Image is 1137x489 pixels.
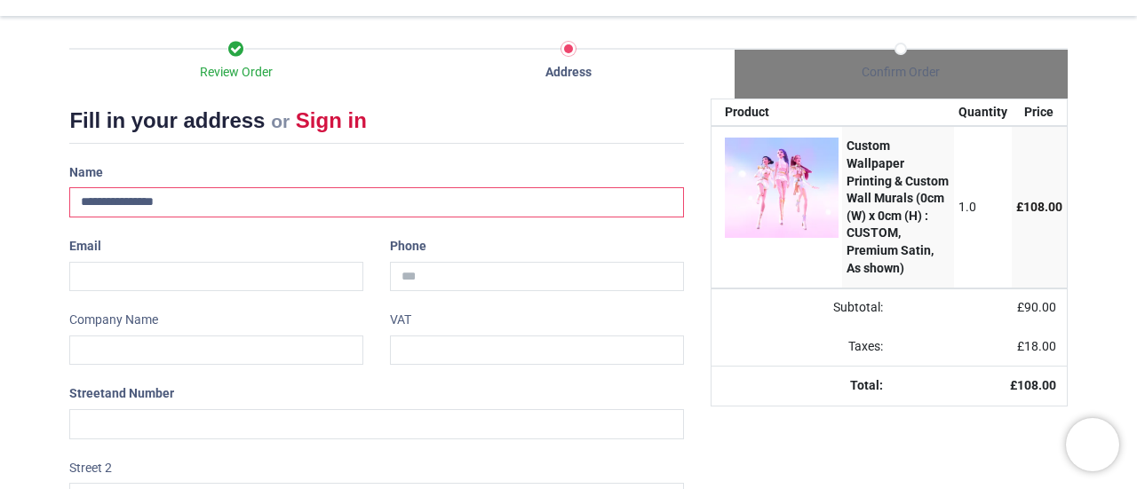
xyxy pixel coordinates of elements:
[850,378,883,392] strong: Total:
[1023,200,1062,214] span: 108.00
[402,64,735,82] div: Address
[1016,200,1062,214] span: £
[1066,418,1119,471] iframe: Brevo live chat
[1010,378,1056,392] strong: £
[69,108,265,132] span: Fill in your address
[725,138,839,237] img: 7Y7SJQAAAAGSURBVAMAK1ipwEdf+UkAAAAASUVORK5CYII=
[1024,300,1056,314] span: 90.00
[69,379,174,409] label: Street
[1017,378,1056,392] span: 108.00
[69,158,103,188] label: Name
[69,64,402,82] div: Review Order
[735,64,1067,82] div: Confirm Order
[296,108,367,132] a: Sign in
[958,199,1007,217] div: 1.0
[69,232,101,262] label: Email
[847,138,949,274] strong: Custom Wallpaper Printing & Custom Wall Murals (0cm (W) x 0cm (H) : CUSTOM, Premium Satin, As shown)
[712,327,894,367] td: Taxes:
[1024,339,1056,353] span: 18.00
[69,305,158,335] label: Company Name
[69,454,112,484] label: Street 2
[1012,99,1067,126] th: Price
[390,305,411,335] label: VAT
[712,288,894,327] td: Subtotal:
[390,232,426,262] label: Phone
[1017,300,1056,314] span: £
[271,111,290,131] small: or
[712,99,843,126] th: Product
[954,99,1012,126] th: Quantity
[1017,339,1056,353] span: £
[105,386,174,400] span: and Number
